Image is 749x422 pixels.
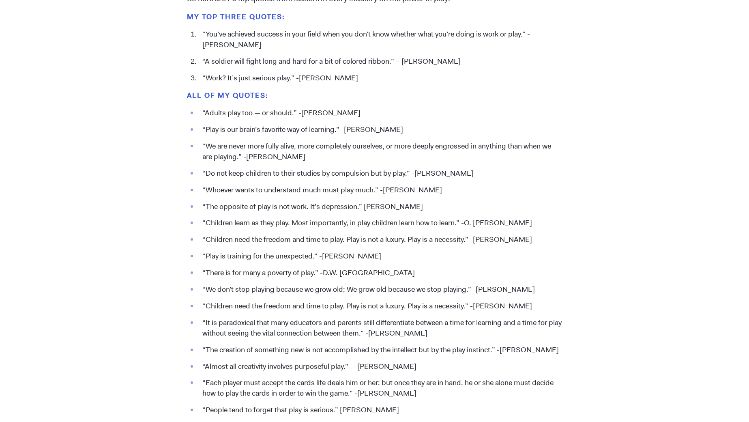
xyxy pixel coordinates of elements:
li: “It is paradoxical that many educators and parents still differentiate between a time for learnin... [198,318,562,339]
li: “We are never more fully alive, more completely ourselves, or more deeply engrossed in anything t... [198,141,562,162]
li: “Children learn as they play. Most importantly, in play children learn how to learn.” -O. [PERSON... [198,218,562,228]
li: “Almost all creativity involves purposeful play.” – [PERSON_NAME] [198,362,562,372]
li: “The opposite of play is not work. It’s depression.” [PERSON_NAME] [198,202,562,212]
li: “There is for many a poverty of play.” -D.W. [GEOGRAPHIC_DATA] [198,268,562,278]
li: “Work? It’s just serious play.” -[PERSON_NAME] [198,73,562,84]
li: “Children need the freedom and time to play. Play is not a luxury. Play is a necessity.” -[PERSON... [198,301,562,312]
li: “Play is training for the unexpected.” -[PERSON_NAME] [198,251,562,262]
li: “Adults play too — or should.” -[PERSON_NAME] [198,108,562,118]
li: “People tend to forget that play is serious.” [PERSON_NAME] [198,405,562,416]
strong: My top three QUOTES: [187,12,285,21]
li: “A soldier will fight long and hard for a bit of colored ribbon.” – [PERSON_NAME] [198,56,562,67]
li: “Whoever wants to understand much must play much.” -[PERSON_NAME] [198,185,562,196]
li: “Each player must accept the cards life deals him or her: but once they are in hand, he or she al... [198,378,562,399]
li: “We don’t stop playing because we grow old; We grow old because we stop playing.” -[PERSON_NAME] [198,284,562,295]
li: “Children need the freedom and time to play. Play is not a luxury. Play is a necessity.” -[PERSON... [198,235,562,245]
li: “The creation of something new is not accomplished by the intellect but by the play instinct.” -[... [198,345,562,355]
li: “Play is our brain’s favorite way of learning.” -[PERSON_NAME] [198,125,562,135]
li: “You’ve achieved success in your field when you don’t know whether what you’re doing is work or p... [198,29,562,50]
li: “Do not keep children to their studies by compulsion but by play.” -[PERSON_NAME] [198,168,562,179]
strong: All of my QUOTES: [187,91,268,100]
